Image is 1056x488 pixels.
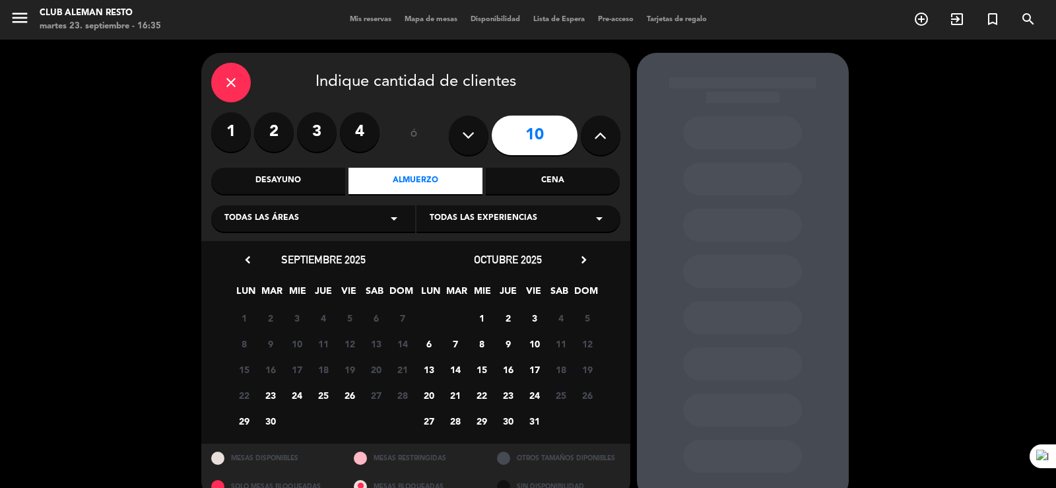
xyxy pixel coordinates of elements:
span: 15 [233,359,255,380]
span: 3 [523,307,545,329]
span: 7 [391,307,413,329]
button: menu [10,8,30,32]
div: Desayuno [211,168,345,194]
i: menu [10,8,30,28]
span: 18 [312,359,334,380]
span: 29 [233,410,255,432]
span: 27 [418,410,440,432]
i: exit_to_app [949,11,965,27]
span: 28 [391,384,413,406]
span: Mapa de mesas [398,16,464,23]
span: 6 [418,333,440,355]
span: 25 [550,384,572,406]
span: 5 [339,307,360,329]
label: 1 [211,112,251,152]
span: Disponibilidad [464,16,527,23]
span: 11 [550,333,572,355]
span: 24 [523,384,545,406]
span: VIE [523,283,544,305]
span: 13 [418,359,440,380]
span: VIE [338,283,360,305]
div: Cena [486,168,620,194]
span: 16 [259,359,281,380]
span: 22 [471,384,492,406]
span: 19 [339,359,360,380]
label: 2 [254,112,294,152]
span: 10 [286,333,308,355]
i: close [223,75,239,90]
i: arrow_drop_down [591,211,607,227]
span: MIE [286,283,308,305]
span: DOM [574,283,596,305]
i: turned_in_not [985,11,1001,27]
span: DOM [389,283,411,305]
span: MAR [445,283,467,305]
span: 9 [497,333,519,355]
span: 28 [444,410,466,432]
span: Todas las áreas [224,212,299,225]
span: MAR [261,283,282,305]
span: 20 [365,359,387,380]
div: Almuerzo [348,168,482,194]
span: 25 [312,384,334,406]
i: chevron_left [241,253,255,267]
i: add_circle_outline [913,11,929,27]
label: 4 [340,112,379,152]
span: 15 [471,359,492,380]
span: 26 [339,384,360,406]
span: 30 [259,410,281,432]
span: 17 [286,359,308,380]
span: 10 [523,333,545,355]
span: 16 [497,359,519,380]
span: 22 [233,384,255,406]
span: MIE [471,283,493,305]
div: OTROS TAMAÑOS DIPONIBLES [487,444,630,472]
span: 29 [471,410,492,432]
span: 1 [233,307,255,329]
span: JUE [312,283,334,305]
div: martes 23. septiembre - 16:35 [40,20,161,33]
span: 13 [365,333,387,355]
span: 2 [497,307,519,329]
i: chevron_right [577,253,591,267]
span: 14 [444,359,466,380]
span: 24 [286,384,308,406]
span: 4 [550,307,572,329]
span: 30 [497,410,519,432]
span: 3 [286,307,308,329]
span: 18 [550,359,572,380]
span: 12 [576,333,598,355]
span: septiembre 2025 [281,253,366,266]
div: ó [393,112,436,158]
label: 3 [297,112,337,152]
div: Indique cantidad de clientes [211,63,620,102]
span: 23 [259,384,281,406]
span: Pre-acceso [591,16,640,23]
span: 20 [418,384,440,406]
span: 12 [339,333,360,355]
span: 6 [365,307,387,329]
span: 8 [233,333,255,355]
div: MESAS DISPONIBLES [201,444,345,472]
span: 8 [471,333,492,355]
span: LUN [420,283,442,305]
span: LUN [235,283,257,305]
i: search [1020,11,1036,27]
span: JUE [497,283,519,305]
span: 26 [576,384,598,406]
div: Club aleman resto [40,7,161,20]
i: arrow_drop_down [386,211,402,227]
span: octubre 2025 [474,253,542,266]
span: 27 [365,384,387,406]
span: 1 [471,307,492,329]
span: 11 [312,333,334,355]
span: Todas las experiencias [430,212,537,225]
span: SAB [364,283,385,305]
span: Tarjetas de regalo [640,16,713,23]
span: 19 [576,359,598,380]
span: 31 [523,410,545,432]
span: 5 [576,307,598,329]
span: 14 [391,333,413,355]
span: 2 [259,307,281,329]
span: 9 [259,333,281,355]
